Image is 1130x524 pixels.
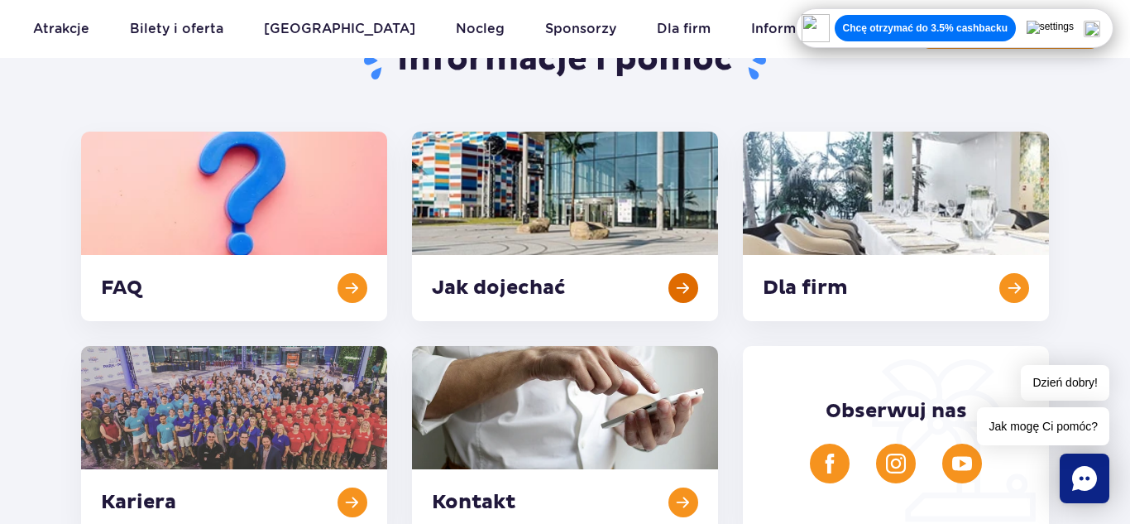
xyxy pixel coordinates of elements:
span: Jak mogę Ci pomóc? [977,407,1109,445]
a: Nocleg [456,9,505,49]
span: Dzień dobry! [1021,365,1109,401]
h1: Informacje i pomoc [81,39,1050,82]
a: Sponsorzy [545,9,616,49]
img: Instagram [886,454,906,474]
img: Facebook [820,454,840,474]
a: Atrakcje [33,9,89,49]
a: Informacje i pomoc [751,9,883,49]
span: Obserwuj nas [826,399,967,424]
a: [GEOGRAPHIC_DATA] [264,9,415,49]
img: YouTube [952,454,972,474]
div: Chat [1060,454,1109,503]
a: Bilety i oferta [130,9,223,49]
a: Dla firm [657,9,711,49]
